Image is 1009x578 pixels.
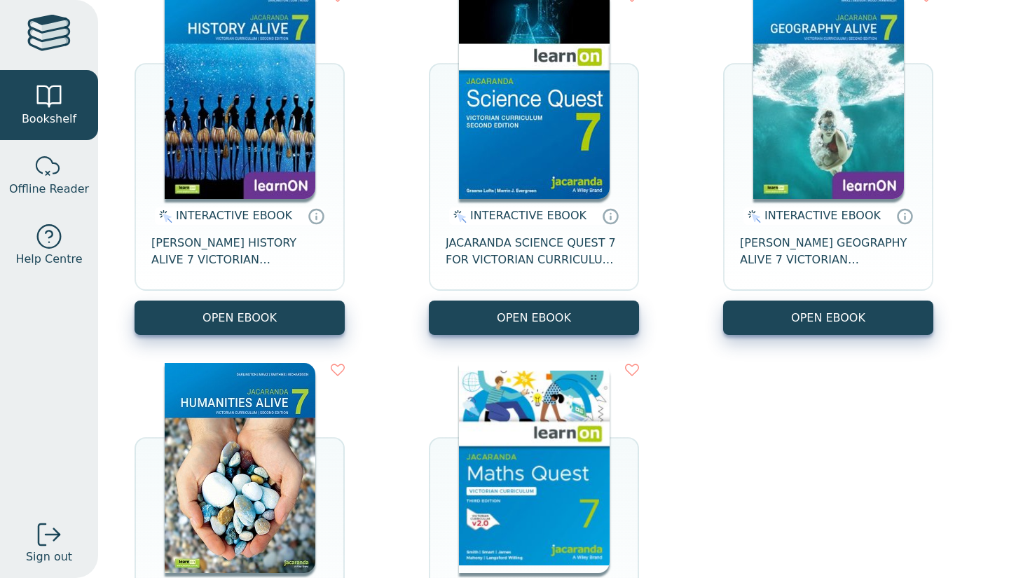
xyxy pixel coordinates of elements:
a: Interactive eBooks are accessed online via the publisher’s portal. They contain interactive resou... [308,207,324,224]
span: Sign out [26,549,72,565]
span: INTERACTIVE EBOOK [176,209,292,222]
span: Offline Reader [9,181,89,198]
span: Help Centre [15,251,82,268]
span: INTERACTIVE EBOOK [470,209,586,222]
img: b87b3e28-4171-4aeb-a345-7fa4fe4e6e25.jpg [459,363,610,573]
img: interactive.svg [449,208,467,225]
img: interactive.svg [155,208,172,225]
span: Bookshelf [22,111,76,128]
span: JACARANDA SCIENCE QUEST 7 FOR VICTORIAN CURRICULUM LEARNON 2E EBOOK [446,235,622,268]
button: OPEN EBOOK [429,301,639,335]
a: Interactive eBooks are accessed online via the publisher’s portal. They contain interactive resou... [602,207,619,224]
span: [PERSON_NAME] GEOGRAPHY ALIVE 7 VICTORIAN CURRICULUM LEARNON EBOOK 2E [740,235,917,268]
img: 429ddfad-7b91-e911-a97e-0272d098c78b.jpg [165,363,315,573]
button: OPEN EBOOK [135,301,345,335]
span: INTERACTIVE EBOOK [764,209,881,222]
button: OPEN EBOOK [723,301,933,335]
a: Interactive eBooks are accessed online via the publisher’s portal. They contain interactive resou... [896,207,913,224]
span: [PERSON_NAME] HISTORY ALIVE 7 VICTORIAN CURRICULUM LEARNON EBOOK 2E [151,235,328,268]
img: interactive.svg [743,208,761,225]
